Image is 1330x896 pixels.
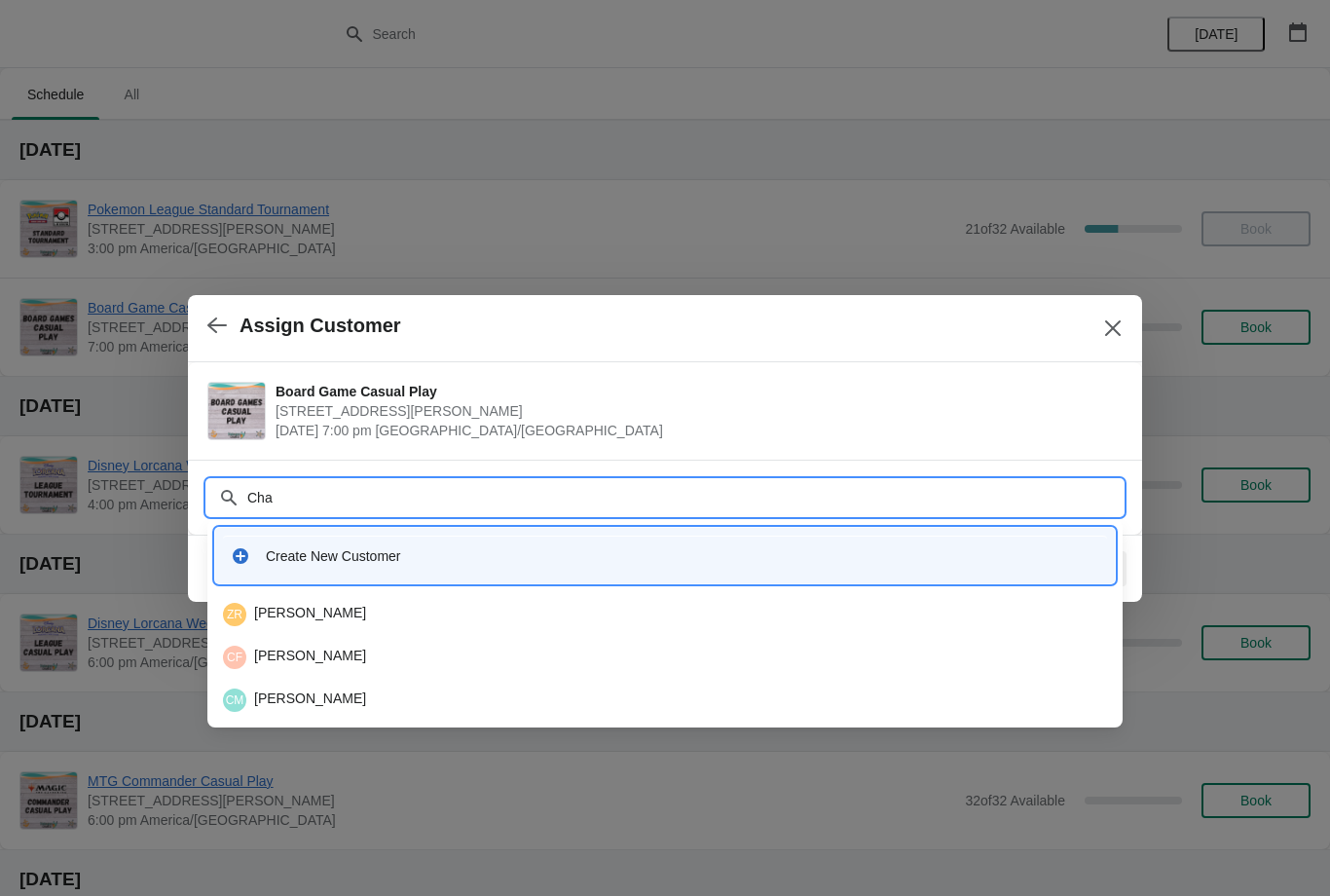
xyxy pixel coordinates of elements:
[207,677,1123,720] li: Christopher Miller
[246,480,1123,515] input: Search customer name or email
[1095,311,1130,346] button: Close
[223,603,246,626] span: Zachary Robinson
[276,401,1113,421] span: [STREET_ADDRESS][PERSON_NAME]
[240,315,401,337] h2: Assign Customer
[207,595,1123,634] li: Zachary Robinson
[223,646,1107,669] div: [PERSON_NAME]
[208,383,265,439] img: Board Game Casual Play | 2040 Louetta Rd Ste I Spring, TX 77388 | October 11 | 7:00 pm America/Ch...
[276,421,1113,440] span: [DATE] 7:00 pm [GEOGRAPHIC_DATA]/[GEOGRAPHIC_DATA]
[227,651,242,664] text: CF
[266,546,1099,566] div: Create New Customer
[227,608,242,621] text: ZR
[223,689,246,712] span: Christopher Miller
[223,603,1107,626] div: [PERSON_NAME]
[223,689,1107,712] div: [PERSON_NAME]
[207,634,1123,677] li: Chris Flores
[226,693,244,707] text: CM
[276,382,1113,401] span: Board Game Casual Play
[223,646,246,669] span: Chris Flores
